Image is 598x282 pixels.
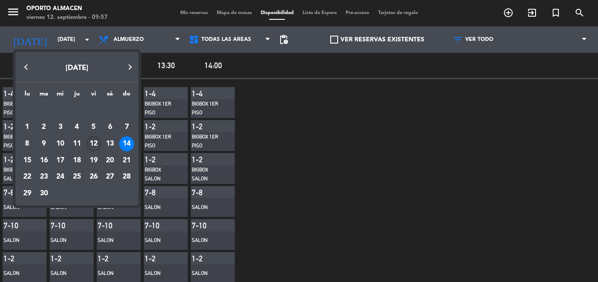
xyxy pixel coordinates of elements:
td: 28 de septiembre de 2025 [118,168,135,185]
td: 4 de septiembre de 2025 [69,119,85,136]
td: 8 de septiembre de 2025 [19,136,36,152]
td: 22 de septiembre de 2025 [19,168,36,185]
div: 27 [102,169,117,184]
th: sábado [102,89,119,103]
td: 27 de septiembre de 2025 [102,168,119,185]
div: 25 [69,169,84,184]
td: 5 de septiembre de 2025 [85,119,102,136]
td: 7 de septiembre de 2025 [118,119,135,136]
td: 2 de septiembre de 2025 [36,119,52,136]
div: 16 [36,153,51,168]
div: 20 [102,153,117,168]
td: 3 de septiembre de 2025 [52,119,69,136]
td: 11 de septiembre de 2025 [69,136,85,152]
td: 12 de septiembre de 2025 [85,136,102,152]
td: SEP. [19,103,135,119]
td: 21 de septiembre de 2025 [118,152,135,169]
td: 25 de septiembre de 2025 [69,168,85,185]
div: 4 [69,120,84,135]
th: lunes [19,89,36,103]
td: 26 de septiembre de 2025 [85,168,102,185]
td: 20 de septiembre de 2025 [102,152,119,169]
button: Next month [121,59,139,76]
td: 1 de septiembre de 2025 [19,119,36,136]
div: 8 [20,136,35,151]
td: 19 de septiembre de 2025 [85,152,102,169]
div: 11 [69,136,84,151]
div: 21 [119,153,134,168]
th: miércoles [52,89,69,103]
div: 13 [102,136,117,151]
th: domingo [118,89,135,103]
div: 28 [119,169,134,184]
td: 24 de septiembre de 2025 [52,168,69,185]
div: 26 [86,169,101,184]
div: 23 [36,169,51,184]
td: 17 de septiembre de 2025 [52,152,69,169]
div: 5 [86,120,101,135]
td: 10 de septiembre de 2025 [52,136,69,152]
div: 15 [20,153,35,168]
td: 16 de septiembre de 2025 [36,152,52,169]
td: 18 de septiembre de 2025 [69,152,85,169]
th: martes [36,89,52,103]
div: 10 [53,136,68,151]
th: jueves [69,89,85,103]
div: 7 [119,120,134,135]
span: [DATE] [66,65,88,72]
td: 14 de septiembre de 2025 [118,136,135,152]
div: 2 [36,120,51,135]
div: 19 [86,153,101,168]
div: 14 [119,136,134,151]
td: 15 de septiembre de 2025 [19,152,36,169]
div: 1 [20,120,35,135]
td: 9 de septiembre de 2025 [36,136,52,152]
div: 30 [36,186,51,201]
div: 18 [69,153,84,168]
div: 3 [53,120,68,135]
td: 23 de septiembre de 2025 [36,168,52,185]
div: 6 [102,120,117,135]
td: 13 de septiembre de 2025 [102,136,119,152]
td: 6 de septiembre de 2025 [102,119,119,136]
td: 30 de septiembre de 2025 [36,185,52,202]
div: 29 [20,186,35,201]
button: Previous month [17,59,35,76]
th: viernes [85,89,102,103]
div: 22 [20,169,35,184]
button: Choose month and year [17,60,136,76]
td: 29 de septiembre de 2025 [19,185,36,202]
div: 12 [86,136,101,151]
div: 24 [53,169,68,184]
div: 9 [36,136,51,151]
div: 17 [53,153,68,168]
